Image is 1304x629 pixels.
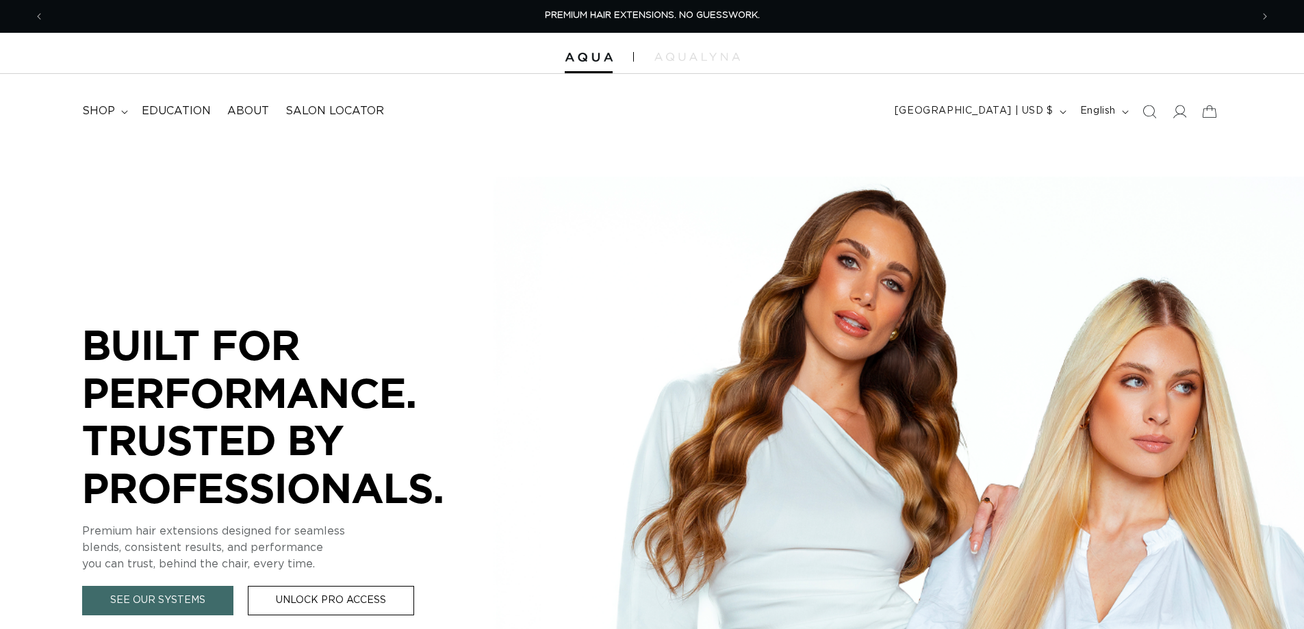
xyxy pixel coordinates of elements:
[1072,99,1134,125] button: English
[895,104,1053,118] span: [GEOGRAPHIC_DATA] | USD $
[886,99,1072,125] button: [GEOGRAPHIC_DATA] | USD $
[142,104,211,118] span: Education
[285,104,384,118] span: Salon Locator
[277,96,392,127] a: Salon Locator
[1250,3,1280,29] button: Next announcement
[82,523,493,572] p: Premium hair extensions designed for seamless blends, consistent results, and performance you can...
[227,104,269,118] span: About
[1134,97,1164,127] summary: Search
[1080,104,1116,118] span: English
[248,586,414,615] a: Unlock Pro Access
[133,96,219,127] a: Education
[74,96,133,127] summary: shop
[219,96,277,127] a: About
[565,53,613,62] img: Aqua Hair Extensions
[82,321,493,511] p: BUILT FOR PERFORMANCE. TRUSTED BY PROFESSIONALS.
[82,586,233,615] a: See Our Systems
[24,3,54,29] button: Previous announcement
[82,104,115,118] span: shop
[545,11,760,20] span: PREMIUM HAIR EXTENSIONS. NO GUESSWORK.
[654,53,740,61] img: aqualyna.com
